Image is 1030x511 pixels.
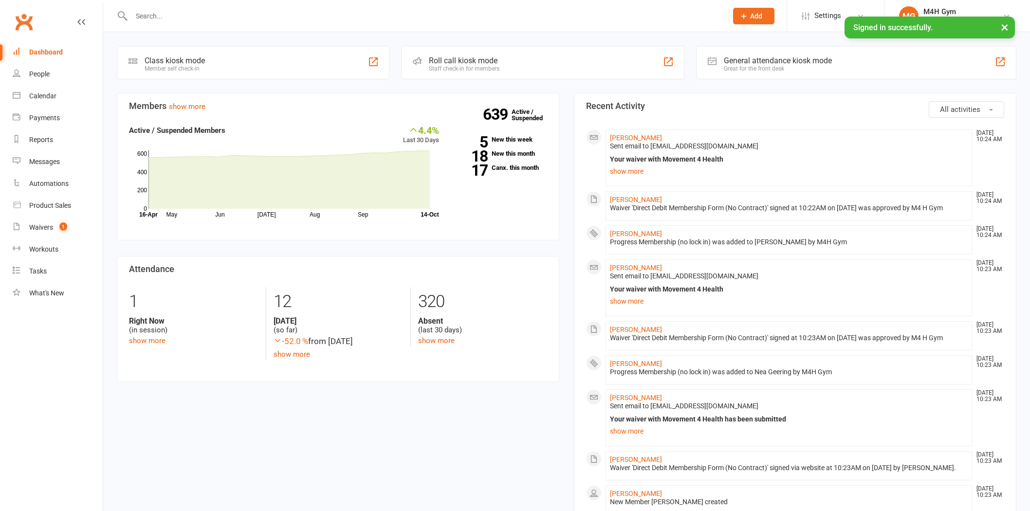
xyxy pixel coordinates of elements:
[899,6,919,26] div: MG
[929,101,1004,118] button: All activities
[610,402,758,410] span: Sent email to [EMAIL_ADDRESS][DOMAIN_NAME]
[972,260,1004,273] time: [DATE] 10:23 AM
[972,322,1004,334] time: [DATE] 10:23 AM
[853,23,933,32] span: Signed in successfully.
[13,195,103,217] a: Product Sales
[972,356,1004,368] time: [DATE] 10:23 AM
[169,102,205,111] a: show more
[454,150,547,157] a: 18New this month
[13,107,103,129] a: Payments
[429,65,499,72] div: Staff check-in for members
[129,9,720,23] input: Search...
[610,164,968,178] a: show more
[29,114,60,122] div: Payments
[996,17,1013,37] button: ×
[972,486,1004,498] time: [DATE] 10:23 AM
[750,12,762,20] span: Add
[610,360,662,367] a: [PERSON_NAME]
[145,65,205,72] div: Member self check-in
[29,48,63,56] div: Dashboard
[418,336,455,345] a: show more
[610,456,662,463] a: [PERSON_NAME]
[13,85,103,107] a: Calendar
[972,390,1004,402] time: [DATE] 10:23 AM
[972,192,1004,204] time: [DATE] 10:24 AM
[610,394,662,401] a: [PERSON_NAME]
[274,316,403,326] strong: [DATE]
[610,142,758,150] span: Sent email to [EMAIL_ADDRESS][DOMAIN_NAME]
[733,8,774,24] button: Add
[724,65,832,72] div: Great for the front desk
[454,135,488,149] strong: 5
[29,267,47,275] div: Tasks
[129,316,258,326] strong: Right Now
[13,217,103,238] a: Waivers 1
[610,196,662,203] a: [PERSON_NAME]
[512,101,554,128] a: 639Active / Suspended
[454,163,488,178] strong: 17
[129,316,258,335] div: (in session)
[274,350,310,359] a: show more
[610,285,968,293] div: Your waiver with Movement 4 Health
[29,70,50,78] div: People
[29,289,64,297] div: What's New
[483,107,512,122] strong: 639
[59,222,67,231] span: 1
[610,230,662,237] a: [PERSON_NAME]
[13,41,103,63] a: Dashboard
[610,415,968,423] div: Your waiver with Movement 4 Health has been submitted
[129,336,166,345] a: show more
[724,56,832,65] div: General attendance kiosk mode
[454,149,488,164] strong: 18
[586,101,1004,111] h3: Recent Activity
[923,7,982,16] div: M4H Gym
[418,316,547,335] div: (last 30 days)
[129,287,258,316] div: 1
[610,272,758,280] span: Sent email to [EMAIL_ADDRESS][DOMAIN_NAME]
[418,316,547,326] strong: Absent
[145,56,205,65] div: Class kiosk mode
[403,125,439,135] div: 4.4%
[274,287,403,316] div: 12
[972,452,1004,464] time: [DATE] 10:23 AM
[610,424,968,438] a: show more
[940,105,980,114] span: All activities
[610,155,968,164] div: Your waiver with Movement 4 Health
[610,490,662,497] a: [PERSON_NAME]
[29,180,69,187] div: Automations
[454,164,547,171] a: 17Canx. this month
[29,136,53,144] div: Reports
[29,92,56,100] div: Calendar
[13,63,103,85] a: People
[13,151,103,173] a: Messages
[972,226,1004,238] time: [DATE] 10:24 AM
[13,173,103,195] a: Automations
[12,10,36,34] a: Clubworx
[610,134,662,142] a: [PERSON_NAME]
[610,368,968,376] div: Progress Membership (no lock in) was added to Nea Geering by M4H Gym
[13,129,103,151] a: Reports
[29,158,60,165] div: Messages
[923,16,982,25] div: Movement 4 Health
[274,316,403,335] div: (so far)
[274,335,403,348] div: from [DATE]
[610,334,968,342] div: Waiver 'Direct Debit Membership Form (No Contract)' signed at 10:23AM on [DATE] was approved by M...
[274,336,308,346] span: -52.0 %
[610,464,968,472] div: Waiver 'Direct Debit Membership Form (No Contract)' signed via website at 10:23AM on [DATE] by [P...
[129,126,225,135] strong: Active / Suspended Members
[454,136,547,143] a: 5New this week
[418,287,547,316] div: 320
[610,238,968,246] div: Progress Membership (no lock in) was added to [PERSON_NAME] by M4H Gym
[13,282,103,304] a: What's New
[129,101,547,111] h3: Members
[610,326,662,333] a: [PERSON_NAME]
[129,264,547,274] h3: Attendance
[29,223,53,231] div: Waivers
[403,125,439,146] div: Last 30 Days
[610,204,968,212] div: Waiver 'Direct Debit Membership Form (No Contract)' signed at 10:22AM on [DATE] was approved by M...
[29,245,58,253] div: Workouts
[610,264,662,272] a: [PERSON_NAME]
[610,498,968,506] div: New Member [PERSON_NAME] created
[429,56,499,65] div: Roll call kiosk mode
[13,238,103,260] a: Workouts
